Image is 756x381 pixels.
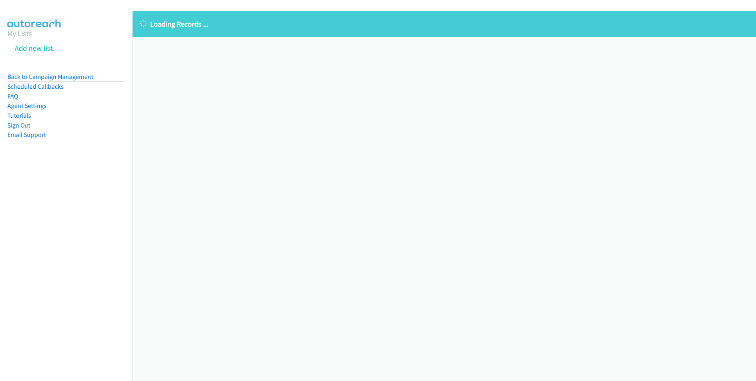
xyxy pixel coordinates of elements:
[7,29,32,38] a: My Lists
[140,18,749,29] p: Loading Records ...
[7,73,93,81] a: Back to Campaign Management
[7,121,30,129] a: Sign Out
[7,92,18,100] a: FAQ
[7,83,64,90] a: Scheduled Callbacks
[15,43,53,53] a: Add new list
[7,112,31,119] a: Tutorials
[7,102,47,110] a: Agent Settings
[7,131,46,139] a: Email Support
